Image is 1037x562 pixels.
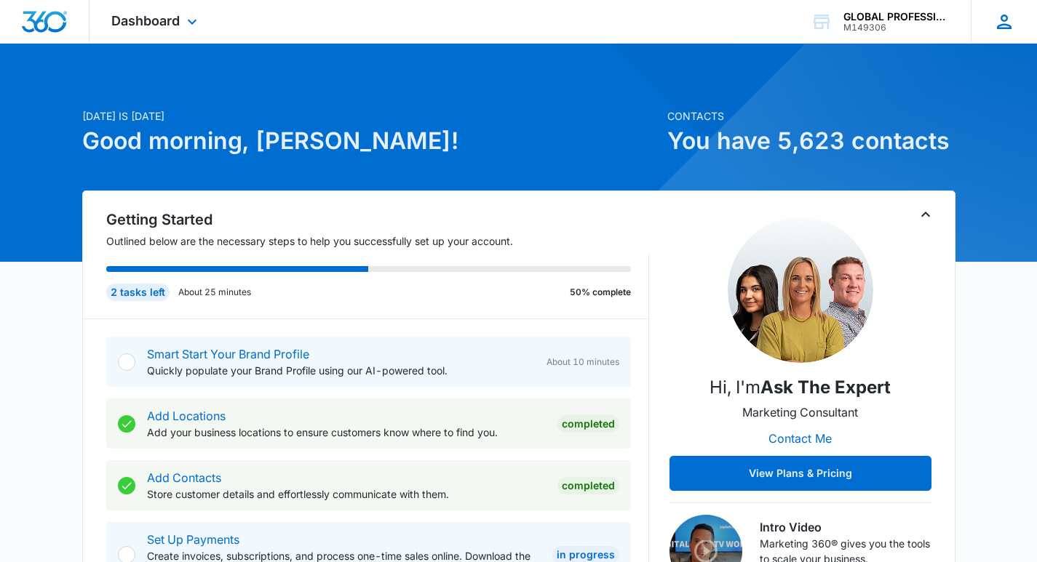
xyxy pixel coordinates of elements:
[760,377,891,398] strong: Ask the Expert
[147,409,226,423] a: Add Locations
[570,286,631,299] p: 50% complete
[557,477,619,494] div: Completed
[670,456,931,491] button: View Plans & Pricing
[728,217,873,363] img: Ask the Expert
[760,518,931,536] h3: Intro Video
[82,124,659,158] h1: Good morning, [PERSON_NAME]!
[754,421,846,456] button: Contact Me
[111,13,180,28] span: Dashboard
[178,286,251,299] p: About 25 minutes
[147,470,221,485] a: Add Contacts
[147,532,239,547] a: Set Up Payments
[106,233,649,249] p: Outlined below are the necessary steps to help you successfully set up your account.
[667,108,955,124] p: Contacts
[147,347,309,361] a: Smart Start Your Brand Profile
[667,124,955,158] h1: You have 5,623 contacts
[843,11,950,23] div: account name
[147,486,546,502] p: Store customer details and effortlessly communicate with them.
[547,356,619,369] span: About 10 minutes
[557,415,619,433] div: Completed
[82,108,659,124] p: [DATE] is [DATE]
[106,209,649,230] h2: Getting Started
[710,374,891,401] p: Hi, I'm
[843,23,950,33] div: account id
[147,363,535,378] p: Quickly populate your Brand Profile using our AI-powered tool.
[917,206,934,223] button: Toggle Collapse
[742,404,858,421] p: Marketing Consultant
[106,284,170,301] div: 2 tasks left
[147,425,546,440] p: Add your business locations to ensure customers know where to find you.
